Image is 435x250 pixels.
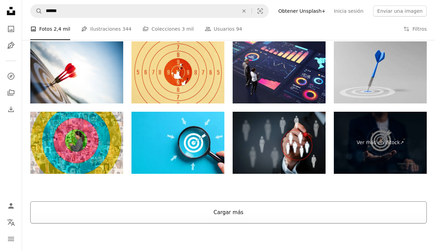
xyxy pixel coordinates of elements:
[31,4,42,18] button: Buscar en Unsplash
[334,41,427,103] img: Flecha de dardo en el centro de la diana, metáfora para apuntar al éxito, concepto ganador, venta...
[233,41,326,103] img: Análisis de equipos empresariales de cuadros de mando digitales interactivos con visualizaciones ...
[205,18,242,40] a: Usuarios 94
[4,232,18,246] button: Menú
[30,41,123,103] img: De cerca dispara flechas de dardos rojos en el centro de destino sobre el fondo del cielo azul os...
[4,39,18,52] a: Ilustraciones
[30,112,123,174] img: Ojo de buey con mujer en el centro
[131,41,224,103] img: Pistola de papel objetivo.
[4,102,18,116] a: Historial de descargas
[373,6,427,17] button: Enviar una imagen
[4,22,18,36] a: Fotos
[236,25,242,33] span: 94
[4,216,18,229] button: Idioma
[403,18,427,40] button: Filtros
[122,25,131,33] span: 344
[4,69,18,83] a: Explorar
[330,6,368,17] a: Inicia sesión
[233,112,326,174] img: Segmentación de comercialización
[236,4,252,18] button: Borrar
[274,6,330,17] a: Obtener Unsplash+
[4,86,18,100] a: Colecciones
[81,18,131,40] a: Ilustraciones 344
[30,4,269,18] form: Encuentra imágenes en todo el sitio
[4,4,18,19] a: Inicio — Unsplash
[334,112,427,174] a: Ver más en iStock↗
[252,4,268,18] button: Búsqueda visual
[142,18,194,40] a: Colecciones 3 mil
[4,199,18,213] a: Iniciar sesión / Registrarse
[182,25,194,33] span: 3 mil
[30,201,427,223] button: Cargar más
[131,112,224,174] img: Desarrollo de negocios, liderazgo y concepto de grupo objetivo de clientes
